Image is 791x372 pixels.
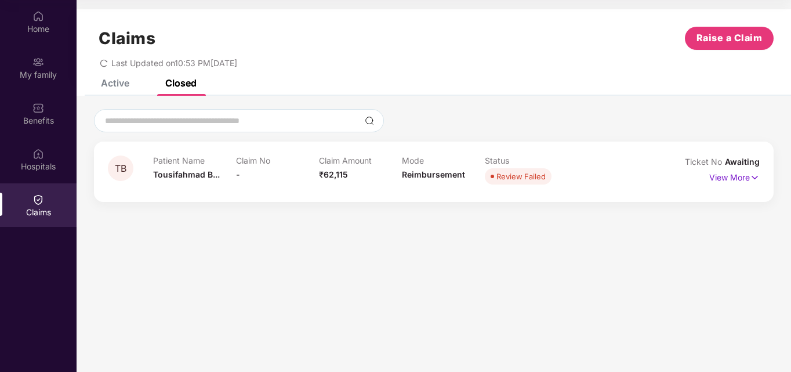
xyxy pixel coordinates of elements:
span: redo [100,58,108,68]
span: Tousifahmad B... [153,169,220,179]
p: Status [485,156,568,165]
div: Active [101,77,129,89]
img: svg+xml;base64,PHN2ZyBpZD0iSG9zcGl0YWxzIiB4bWxucz0iaHR0cDovL3d3dy53My5vcmcvMjAwMC9zdmciIHdpZHRoPS... [32,148,44,160]
h1: Claims [99,28,155,48]
p: View More [709,168,760,184]
img: svg+xml;base64,PHN2ZyBpZD0iQmVuZWZpdHMiIHhtbG5zPSJodHRwOi8vd3d3LnczLm9yZy8yMDAwL3N2ZyIgd2lkdGg9Ij... [32,102,44,114]
button: Raise a Claim [685,27,774,50]
span: Awaiting [725,157,760,167]
p: Mode [402,156,485,165]
div: Closed [165,77,197,89]
img: svg+xml;base64,PHN2ZyB4bWxucz0iaHR0cDovL3d3dy53My5vcmcvMjAwMC9zdmciIHdpZHRoPSIxNyIgaGVpZ2h0PSIxNy... [750,171,760,184]
span: Last Updated on 10:53 PM[DATE] [111,58,237,68]
p: Patient Name [153,156,236,165]
img: svg+xml;base64,PHN2ZyBpZD0iQ2xhaW0iIHhtbG5zPSJodHRwOi8vd3d3LnczLm9yZy8yMDAwL3N2ZyIgd2lkdGg9IjIwIi... [32,194,44,205]
img: svg+xml;base64,PHN2ZyB3aWR0aD0iMjAiIGhlaWdodD0iMjAiIHZpZXdCb3g9IjAgMCAyMCAyMCIgZmlsbD0ibm9uZSIgeG... [32,56,44,68]
span: Reimbursement [402,169,465,179]
img: svg+xml;base64,PHN2ZyBpZD0iSG9tZSIgeG1sbnM9Imh0dHA6Ly93d3cudzMub3JnLzIwMDAvc3ZnIiB3aWR0aD0iMjAiIG... [32,10,44,22]
span: - [236,169,240,179]
p: Claim No [236,156,319,165]
p: Claim Amount [319,156,402,165]
span: Ticket No [685,157,725,167]
span: Raise a Claim [696,31,763,45]
img: svg+xml;base64,PHN2ZyBpZD0iU2VhcmNoLTMyeDMyIiB4bWxucz0iaHR0cDovL3d3dy53My5vcmcvMjAwMC9zdmciIHdpZH... [365,116,374,125]
span: ₹62,115 [319,169,348,179]
span: TB [115,164,126,174]
div: Review Failed [496,171,546,182]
